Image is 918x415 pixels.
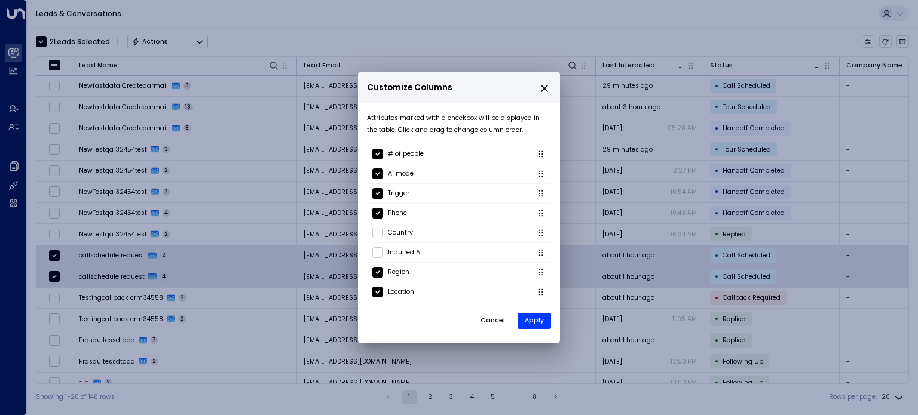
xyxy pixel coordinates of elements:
button: Apply [518,313,551,330]
button: close [539,83,550,94]
p: Region [388,266,409,278]
span: Customize Columns [367,81,452,94]
p: Country [388,227,413,239]
p: # of people [388,148,424,160]
p: AI mode [388,168,414,180]
p: Location [388,286,414,298]
button: Cancel [473,312,513,330]
p: Attributes marked with a checkbox will be displayed in the table. Click and drag to change column... [367,112,551,136]
p: Phone [388,207,407,219]
p: Inquired At [388,247,423,259]
p: Trigger [388,187,409,199]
